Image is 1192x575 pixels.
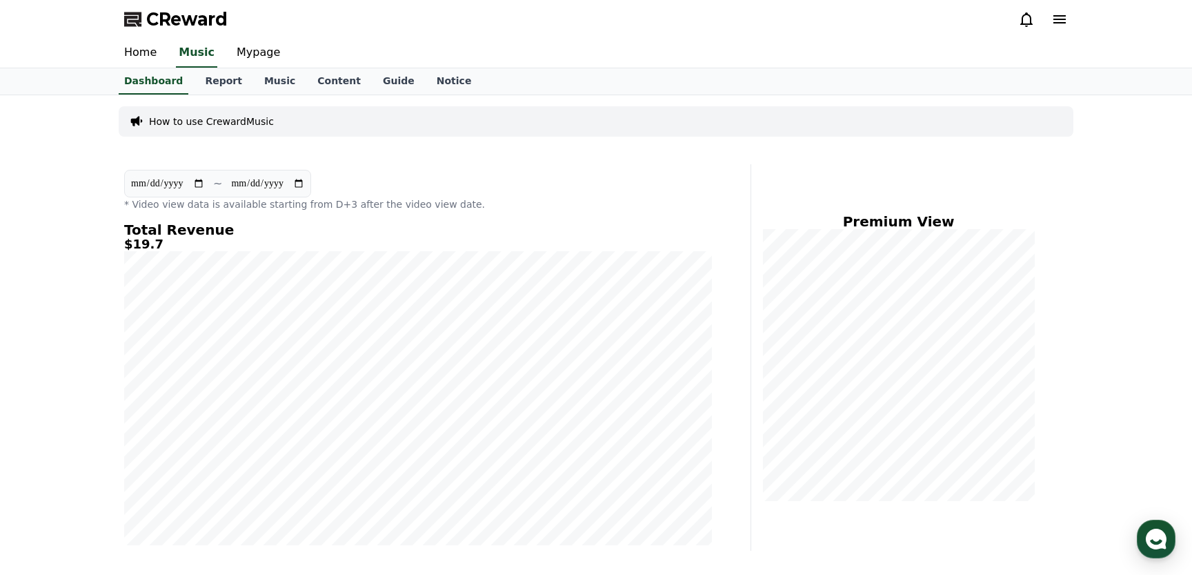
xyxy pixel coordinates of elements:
a: Guide [372,68,426,95]
h4: Premium View [762,214,1035,229]
a: Music [176,39,217,68]
p: * Video view data is available starting from D+3 after the video view date. [124,197,712,211]
a: Notice [426,68,483,95]
span: CReward [146,8,228,30]
a: Content [306,68,372,95]
p: ~ [213,175,222,192]
a: CReward [124,8,228,30]
a: How to use CrewardMusic [149,115,274,128]
a: Music [253,68,306,95]
a: Report [194,68,253,95]
a: Mypage [226,39,291,68]
a: Home [113,39,168,68]
h5: $19.7 [124,237,712,251]
h4: Total Revenue [124,222,712,237]
a: Dashboard [119,68,188,95]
